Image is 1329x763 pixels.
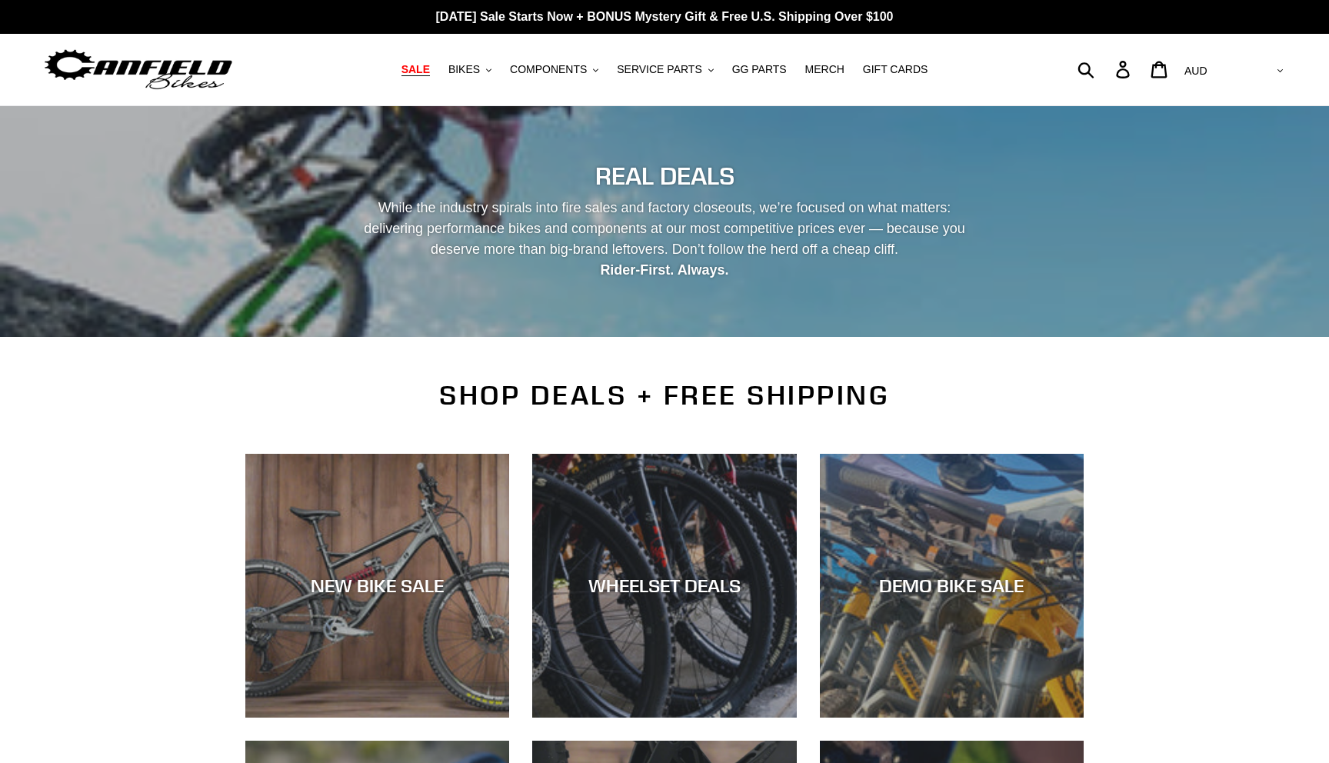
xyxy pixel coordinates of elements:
[805,63,844,76] span: MERCH
[798,59,852,80] a: MERCH
[245,575,509,597] div: NEW BIKE SALE
[448,63,480,76] span: BIKES
[863,63,928,76] span: GIFT CARDS
[617,63,701,76] span: SERVICE PARTS
[502,59,606,80] button: COMPONENTS
[510,63,587,76] span: COMPONENTS
[245,454,509,718] a: NEW BIKE SALE
[245,162,1084,191] h2: REAL DEALS
[1086,52,1125,86] input: Search
[394,59,438,80] a: SALE
[441,59,499,80] button: BIKES
[401,63,430,76] span: SALE
[600,262,728,278] strong: Rider-First. Always.
[532,454,796,718] a: WHEELSET DEALS
[350,198,979,281] p: While the industry spirals into fire sales and factory closeouts, we’re focused on what matters: ...
[42,45,235,94] img: Canfield Bikes
[820,575,1084,597] div: DEMO BIKE SALE
[732,63,787,76] span: GG PARTS
[609,59,721,80] button: SERVICE PARTS
[724,59,794,80] a: GG PARTS
[855,59,936,80] a: GIFT CARDS
[245,379,1084,411] h2: SHOP DEALS + FREE SHIPPING
[532,575,796,597] div: WHEELSET DEALS
[820,454,1084,718] a: DEMO BIKE SALE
